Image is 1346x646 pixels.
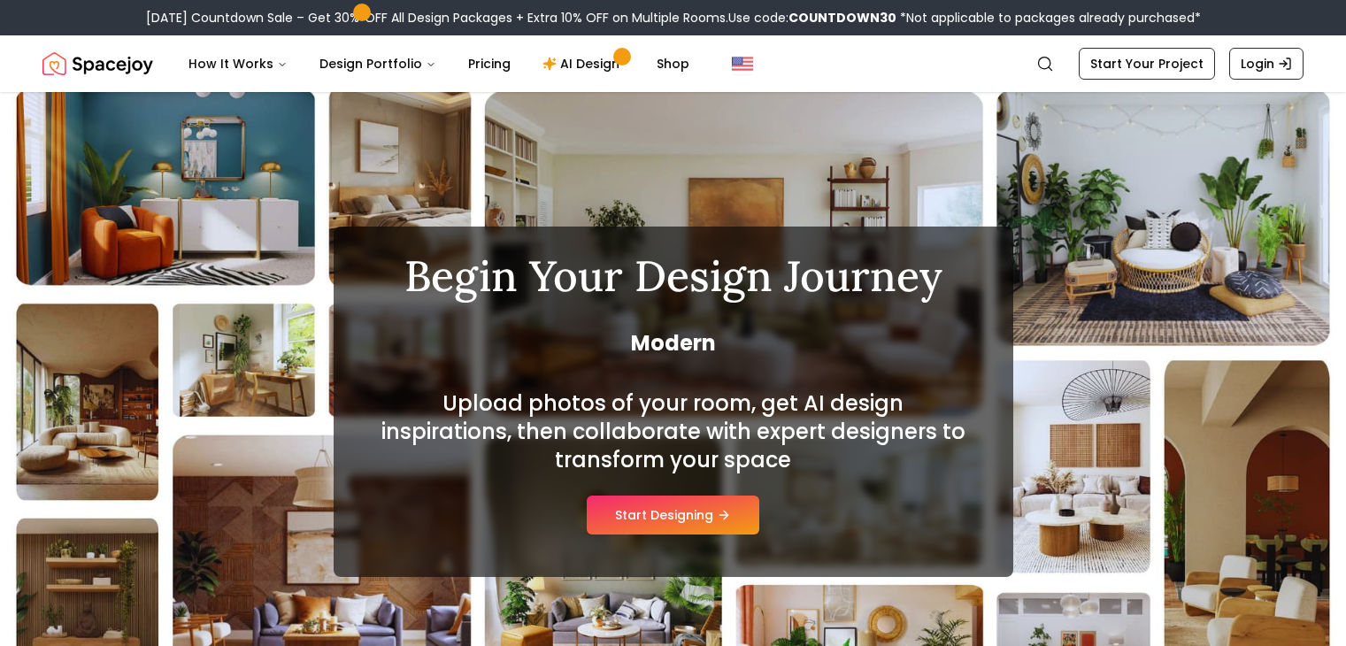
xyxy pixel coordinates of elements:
[728,9,896,27] span: Use code:
[642,46,704,81] a: Shop
[896,9,1201,27] span: *Not applicable to packages already purchased*
[1229,48,1304,80] a: Login
[305,46,450,81] button: Design Portfolio
[376,255,971,297] h1: Begin Your Design Journey
[174,46,704,81] nav: Main
[454,46,525,81] a: Pricing
[42,35,1304,92] nav: Global
[42,46,153,81] img: Spacejoy Logo
[528,46,639,81] a: AI Design
[732,53,753,74] img: United States
[587,496,759,534] button: Start Designing
[146,9,1201,27] div: [DATE] Countdown Sale – Get 30% OFF All Design Packages + Extra 10% OFF on Multiple Rooms.
[42,46,153,81] a: Spacejoy
[788,9,896,27] b: COUNTDOWN30
[174,46,302,81] button: How It Works
[376,329,971,358] span: Modern
[1079,48,1215,80] a: Start Your Project
[376,389,971,474] h2: Upload photos of your room, get AI design inspirations, then collaborate with expert designers to...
